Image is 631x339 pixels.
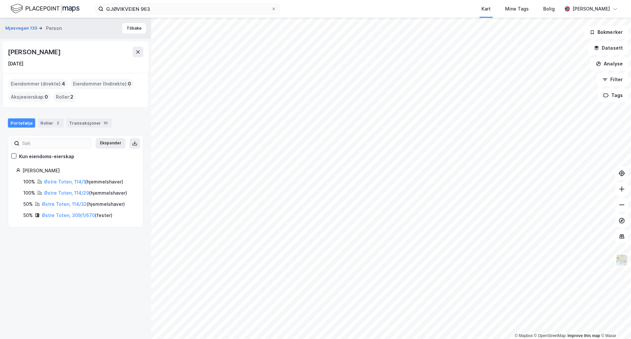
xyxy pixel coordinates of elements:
div: [PERSON_NAME] [573,5,610,13]
button: Ekspander [96,138,126,149]
div: Kart [481,5,491,13]
button: Mjøsvegen 133 [5,25,38,32]
span: 2 [70,93,73,101]
div: Aksjeeierskap : [8,92,51,102]
a: Østre Toten, 114/29 [44,190,89,196]
div: Mine Tags [505,5,529,13]
input: Søk på adresse, matrikkel, gårdeiere, leietakere eller personer [104,4,271,14]
div: Roller [38,118,64,128]
div: Kun eiendoms-eierskap [19,153,74,160]
a: OpenStreetMap [534,333,566,338]
div: Portefølje [8,118,35,128]
div: ( hjemmelshaver ) [42,200,125,208]
a: Østre Toten, 114/1 [44,179,85,184]
div: Person [46,24,62,32]
div: [PERSON_NAME] [8,47,62,57]
div: ( hjemmelshaver ) [44,178,123,186]
div: Roller : [53,92,76,102]
div: 50% [23,200,33,208]
a: Improve this map [568,333,600,338]
div: [PERSON_NAME] [22,167,135,175]
img: logo.f888ab2527a4732fd821a326f86c7f29.svg [11,3,80,14]
div: Eiendommer (Indirekte) : [70,79,134,89]
button: Tags [598,89,628,102]
iframe: Chat Widget [598,307,631,339]
div: 100% [23,189,35,197]
span: 0 [128,80,131,88]
div: 100% [23,178,35,186]
input: Søk [19,138,91,148]
div: Kontrollprogram for chat [598,307,631,339]
img: Z [616,254,628,266]
span: 0 [45,93,48,101]
div: 50% [23,211,33,219]
div: Transaksjoner [66,118,112,128]
button: Tilbake [122,23,146,34]
div: Eiendommer (direkte) : [8,79,68,89]
div: ( hjemmelshaver ) [44,189,127,197]
span: 4 [62,80,65,88]
button: Bokmerker [584,26,628,39]
button: Filter [597,73,628,86]
a: Østre Toten, 309/1/670 [42,212,95,218]
div: 2 [55,120,61,126]
button: Datasett [588,41,628,55]
div: 10 [102,120,109,126]
button: Analyse [590,57,628,70]
a: Mapbox [515,333,533,338]
a: Østre Toten, 114/32 [42,201,87,207]
div: ( fester ) [42,211,112,219]
div: Bolig [543,5,555,13]
div: [DATE] [8,60,23,68]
